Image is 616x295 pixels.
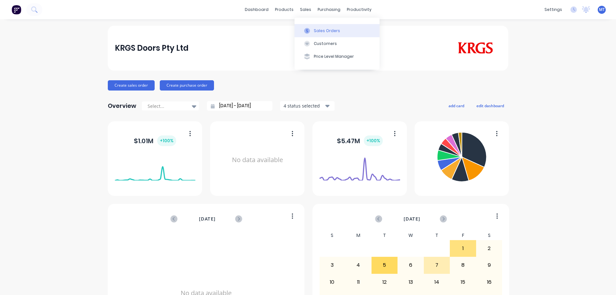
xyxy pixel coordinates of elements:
[345,231,372,240] div: M
[424,257,450,273] div: 7
[450,231,476,240] div: F
[157,135,176,146] div: + 100 %
[476,231,502,240] div: S
[295,24,380,37] button: Sales Orders
[476,240,502,256] div: 2
[346,274,371,290] div: 11
[12,5,21,14] img: Factory
[344,5,375,14] div: productivity
[314,41,337,47] div: Customers
[134,135,176,146] div: $ 1.01M
[320,274,345,290] div: 10
[364,135,383,146] div: + 100 %
[108,100,136,112] div: Overview
[314,54,354,59] div: Price Level Manager
[314,5,344,14] div: purchasing
[284,102,324,109] div: 4 status selected
[476,274,502,290] div: 16
[472,101,508,110] button: edit dashboard
[108,80,155,91] button: Create sales order
[242,5,272,14] a: dashboard
[314,28,340,34] div: Sales Orders
[217,130,298,190] div: No data available
[450,274,476,290] div: 15
[372,257,398,273] div: 5
[444,101,468,110] button: add card
[280,101,335,111] button: 4 status selected
[295,50,380,63] button: Price Level Manager
[320,257,345,273] div: 3
[346,257,371,273] div: 4
[424,231,450,240] div: T
[476,257,502,273] div: 9
[115,42,189,55] div: KRGS Doors Pty Ltd
[372,274,398,290] div: 12
[404,215,420,222] span: [DATE]
[297,5,314,14] div: sales
[337,135,383,146] div: $ 5.47M
[398,274,424,290] div: 13
[424,274,450,290] div: 14
[295,37,380,50] button: Customers
[599,7,605,13] span: MT
[541,5,565,14] div: settings
[398,257,424,273] div: 6
[319,231,346,240] div: S
[199,215,216,222] span: [DATE]
[160,80,214,91] button: Create purchase order
[272,5,297,14] div: products
[398,231,424,240] div: W
[450,240,476,256] div: 1
[450,257,476,273] div: 8
[372,231,398,240] div: T
[456,42,494,54] img: KRGS Doors Pty Ltd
